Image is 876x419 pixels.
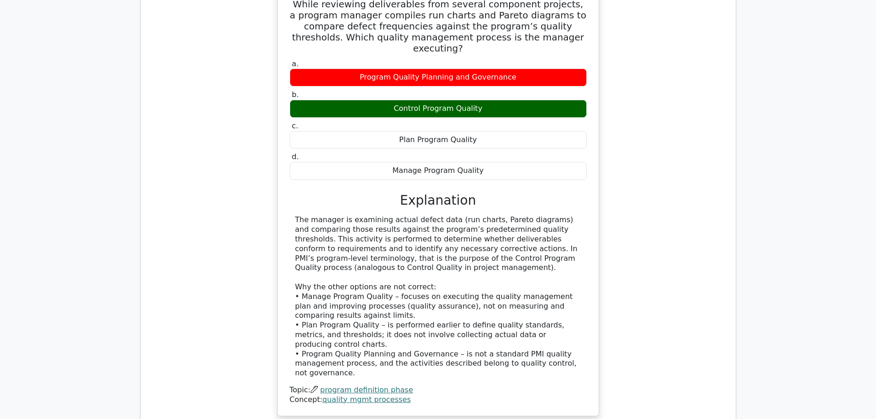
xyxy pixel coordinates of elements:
span: d. [292,152,299,161]
span: c. [292,121,298,130]
div: Program Quality Planning and Governance [290,69,587,86]
div: Manage Program Quality [290,162,587,180]
div: Control Program Quality [290,100,587,118]
span: a. [292,59,299,68]
div: Plan Program Quality [290,131,587,149]
a: quality mgmt processes [322,395,411,404]
div: Topic: [290,385,587,395]
div: Concept: [290,395,587,405]
h3: Explanation [295,193,581,208]
div: The manager is examining actual defect data (run charts, Pareto diagrams) and comparing those res... [295,215,581,378]
a: program definition phase [320,385,413,394]
span: b. [292,90,299,99]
